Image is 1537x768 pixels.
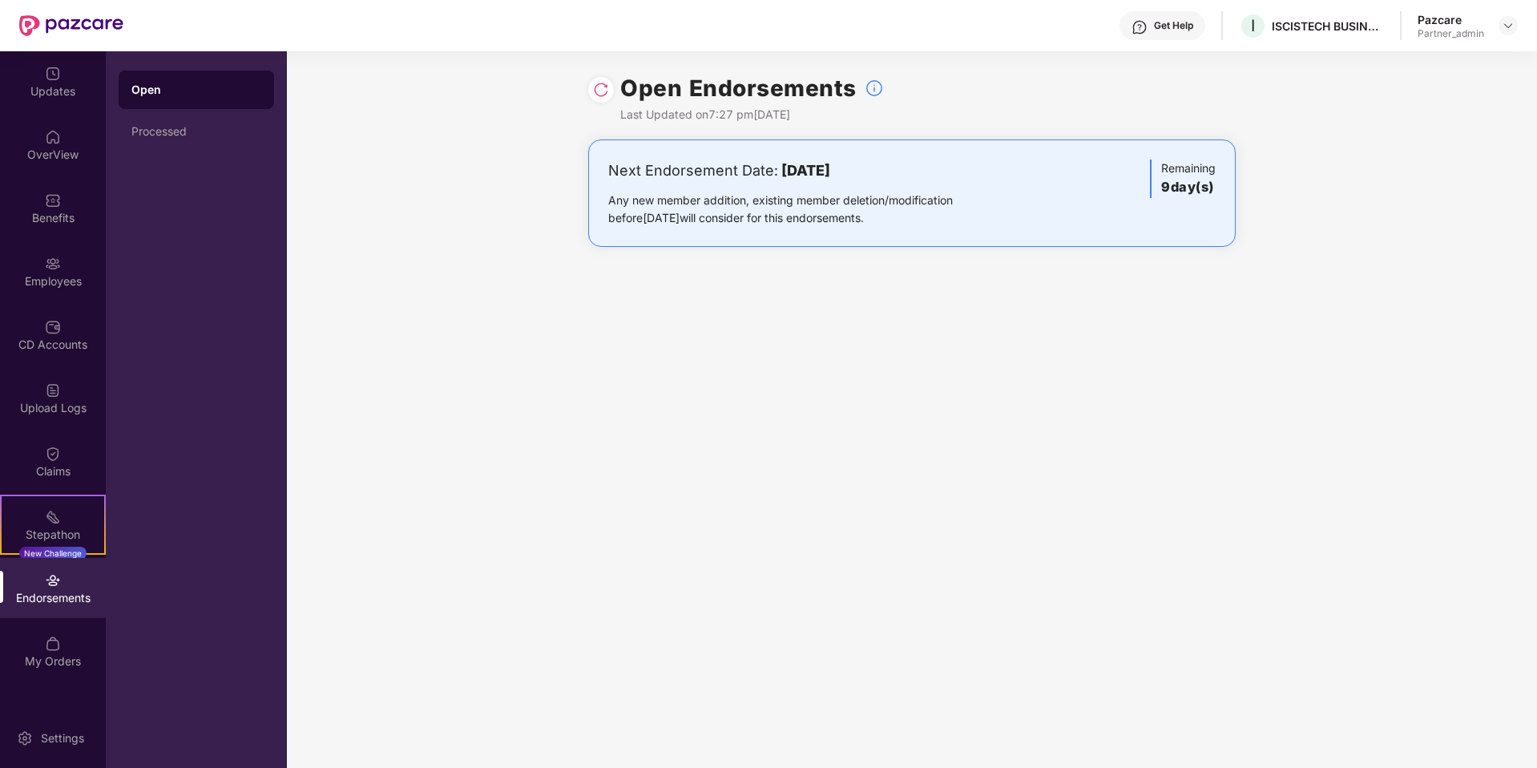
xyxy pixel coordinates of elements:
div: Last Updated on 7:27 pm[DATE] [620,106,884,123]
h1: Open Endorsements [620,71,857,106]
div: New Challenge [19,547,87,560]
h3: 9 day(s) [1161,177,1216,198]
img: svg+xml;base64,PHN2ZyBpZD0iRW1wbG95ZWVzIiB4bWxucz0iaHR0cDovL3d3dy53My5vcmcvMjAwMC9zdmciIHdpZHRoPS... [45,256,61,272]
div: Open [131,82,261,98]
img: svg+xml;base64,PHN2ZyBpZD0iQ0RfQWNjb3VudHMiIGRhdGEtbmFtZT0iQ0QgQWNjb3VudHMiIHhtbG5zPSJodHRwOi8vd3... [45,319,61,335]
img: svg+xml;base64,PHN2ZyBpZD0iUmVsb2FkLTMyeDMyIiB4bWxucz0iaHR0cDovL3d3dy53My5vcmcvMjAwMC9zdmciIHdpZH... [593,82,609,98]
div: Any new member addition, existing member deletion/modification before [DATE] will consider for th... [608,192,1003,227]
div: Pazcare [1418,12,1484,27]
div: Remaining [1150,160,1216,198]
img: svg+xml;base64,PHN2ZyBpZD0iRW5kb3JzZW1lbnRzIiB4bWxucz0iaHR0cDovL3d3dy53My5vcmcvMjAwMC9zdmciIHdpZH... [45,572,61,588]
div: Processed [131,125,261,138]
img: svg+xml;base64,PHN2ZyBpZD0iTXlfT3JkZXJzIiBkYXRhLW5hbWU9Ik15IE9yZGVycyIgeG1sbnM9Imh0dHA6Ly93d3cudz... [45,636,61,652]
img: svg+xml;base64,PHN2ZyBpZD0iU2V0dGluZy0yMHgyMCIgeG1sbnM9Imh0dHA6Ly93d3cudzMub3JnLzIwMDAvc3ZnIiB3aW... [17,730,33,746]
img: svg+xml;base64,PHN2ZyBpZD0iRHJvcGRvd24tMzJ4MzIiIHhtbG5zPSJodHRwOi8vd3d3LnczLm9yZy8yMDAwL3N2ZyIgd2... [1502,19,1515,32]
div: Get Help [1154,19,1193,32]
img: svg+xml;base64,PHN2ZyBpZD0iSW5mb18tXzMyeDMyIiBkYXRhLW5hbWU9IkluZm8gLSAzMngzMiIgeG1sbnM9Imh0dHA6Ly... [865,79,884,98]
div: Settings [36,730,89,746]
img: svg+xml;base64,PHN2ZyBpZD0iQ2xhaW0iIHhtbG5zPSJodHRwOi8vd3d3LnczLm9yZy8yMDAwL3N2ZyIgd2lkdGg9IjIwIi... [45,446,61,462]
div: Stepathon [2,527,104,543]
img: svg+xml;base64,PHN2ZyBpZD0iSGVscC0zMngzMiIgeG1sbnM9Imh0dHA6Ly93d3cudzMub3JnLzIwMDAvc3ZnIiB3aWR0aD... [1132,19,1148,35]
img: svg+xml;base64,PHN2ZyBpZD0iVXBsb2FkX0xvZ3MiIGRhdGEtbmFtZT0iVXBsb2FkIExvZ3MiIHhtbG5zPSJodHRwOi8vd3... [45,382,61,398]
span: I [1251,16,1255,35]
div: Partner_admin [1418,27,1484,40]
img: New Pazcare Logo [19,15,123,36]
div: Next Endorsement Date: [608,160,1003,182]
b: [DATE] [781,162,830,179]
div: ISCISTECH BUSINESS SOLUTIONS PRIVATE LIMITED [1272,18,1384,34]
img: svg+xml;base64,PHN2ZyB4bWxucz0iaHR0cDovL3d3dy53My5vcmcvMjAwMC9zdmciIHdpZHRoPSIyMSIgaGVpZ2h0PSIyMC... [45,509,61,525]
img: svg+xml;base64,PHN2ZyBpZD0iQmVuZWZpdHMiIHhtbG5zPSJodHRwOi8vd3d3LnczLm9yZy8yMDAwL3N2ZyIgd2lkdGg9Ij... [45,192,61,208]
img: svg+xml;base64,PHN2ZyBpZD0iVXBkYXRlZCIgeG1sbnM9Imh0dHA6Ly93d3cudzMub3JnLzIwMDAvc3ZnIiB3aWR0aD0iMj... [45,66,61,82]
img: svg+xml;base64,PHN2ZyBpZD0iSG9tZSIgeG1sbnM9Imh0dHA6Ly93d3cudzMub3JnLzIwMDAvc3ZnIiB3aWR0aD0iMjAiIG... [45,129,61,145]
